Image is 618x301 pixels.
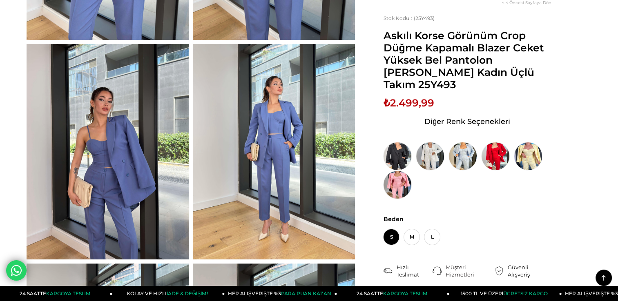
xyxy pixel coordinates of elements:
[495,266,504,275] img: security.png
[383,266,392,275] img: shipping.png
[383,15,434,21] span: (25Y493)
[424,229,440,245] span: L
[433,266,442,275] img: call-center.png
[508,263,551,278] div: Güvenli Alışveriş
[416,142,444,170] img: Askılı Korse Görünüm Crop Düğme Kapamalı Blazer Ceket Yüksek Bel Pantolon Adelisa Beyaz Kadın Üçl...
[404,229,420,245] span: M
[514,142,542,170] img: Askılı Korse Görünüm Crop Düğme Kapamalı Blazer Ceket Yüksek Bel Pantolon Adelisa Sarı Kadın Üçlü...
[281,290,331,297] span: PARA PUAN KAZAN
[167,290,207,297] span: İADE & DEĞİŞİM!
[396,263,433,278] div: Hızlı Teslimat
[383,290,427,297] span: KARGOYA TESLİM
[383,229,399,245] span: S
[446,263,495,278] div: Müşteri Hizmetleri
[383,215,551,223] span: Beden
[503,290,548,297] span: ÜCRETSİZ KARGO
[193,44,355,260] img: Adelisa Üçlü Takım 25Y493
[383,142,412,170] img: Askılı Korse Görünüm Crop Düğme Kapamalı Blazer Ceket Yüksek Bel Pantolon Adelisa Siyah Kadın Üçl...
[383,15,413,21] span: Stok Kodu
[481,142,510,170] img: Askılı Korse Görünüm Crop Düğme Kapamalı Blazer Ceket Yüksek Bel Pantolon Adelisa Kırmızı Kadın Ü...
[448,142,477,170] img: Askılı Korse Görünüm Crop Düğme Kapamalı Blazer Ceket Yüksek Bel Pantolon Adelisa Mavi Kadın Üçlü...
[46,290,90,297] span: KARGOYA TESLİM
[337,286,449,301] a: 24 SAATTEKARGOYA TESLİM
[383,97,434,109] span: ₺2.499,99
[424,115,510,128] span: Diğer Renk Seçenekleri
[225,286,337,301] a: HER ALIŞVERİŞTE %3PARA PUAN KAZAN
[27,44,189,260] img: Adelisa Üçlü Takım 25Y493
[112,286,225,301] a: KOLAY VE HIZLIİADE & DEĞİŞİM!
[383,170,412,199] img: Askılı Korse Görünüm Crop Düğme Kapamalı Blazer Ceket Yüksek Bel Pantolon Adelisa Pembe Kadın Üçl...
[383,29,551,91] span: Askılı Korse Görünüm Crop Düğme Kapamalı Blazer Ceket Yüksek Bel Pantolon [PERSON_NAME] Kadın Üçl...
[450,286,562,301] a: 1500 TL VE ÜZERİÜCRETSİZ KARGO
